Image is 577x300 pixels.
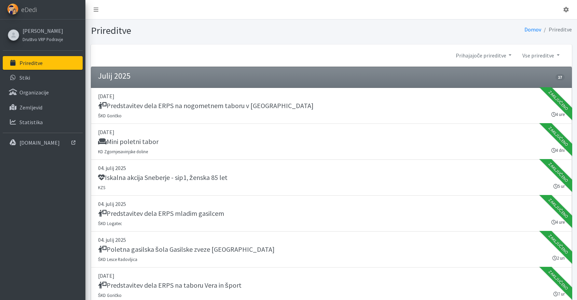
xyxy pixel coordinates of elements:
[19,74,30,81] p: Stiki
[98,92,565,100] p: [DATE]
[3,56,83,70] a: Prireditve
[91,88,572,124] a: [DATE] Predstavitev dela ERPS na nogometnem taboru v [GEOGRAPHIC_DATA] ŠKD Goričko 4 ure Zaključeno
[98,281,242,289] h5: Predstavitev dela ERPS na taboru Vera in šport
[98,221,122,226] small: ŠKD Logatec
[517,49,565,62] a: Vse prireditve
[23,37,63,42] small: Društvo VRP Podravje
[19,119,43,126] p: Statistika
[98,164,565,172] p: 04. julij 2025
[98,209,224,218] h5: Predstavitev dela ERPS mladim gasilcem
[98,102,314,110] h5: Predstavitev dela ERPS na nogometnem taboru v [GEOGRAPHIC_DATA]
[3,71,83,84] a: Stiki
[555,74,564,80] span: 17
[3,86,83,99] a: Organizacije
[3,115,83,129] a: Statistika
[19,139,60,146] p: [DOMAIN_NAME]
[98,149,148,154] small: KD Zgornjesavinjske doline
[23,35,63,43] a: Društvo VRP Podravje
[3,101,83,114] a: Zemljevid
[7,3,18,15] img: eDedi
[98,71,130,81] h4: Julij 2025
[91,25,329,37] h1: Prireditve
[23,27,63,35] a: [PERSON_NAME]
[19,60,43,66] p: Prireditve
[98,292,122,298] small: ŠKD Goričko
[19,104,42,111] p: Zemljevid
[21,4,37,15] span: eDedi
[91,160,572,196] a: 04. julij 2025 Iskalna akcija Sneberje - sip1, ženska 85 let KZS 5 ur Zaključeno
[98,173,228,182] h5: Iskalna akcija Sneberje - sip1, ženska 85 let
[98,113,122,118] small: ŠKD Goričko
[98,185,105,190] small: KZS
[450,49,517,62] a: Prihajajoče prireditve
[91,124,572,160] a: [DATE] Mini poletni tabor KD Zgornjesavinjske doline 4 dni Zaključeno
[524,26,541,33] a: Domov
[98,236,565,244] p: 04. julij 2025
[3,136,83,149] a: [DOMAIN_NAME]
[98,257,138,262] small: ŠKD Lesce Radovljica
[98,138,159,146] h5: Mini poletni tabor
[91,232,572,268] a: 04. julij 2025 Poletna gasilska šola Gasilske zveze [GEOGRAPHIC_DATA] ŠKD Lesce Radovljica 2 uri ...
[98,128,565,136] p: [DATE]
[98,245,275,253] h5: Poletna gasilska šola Gasilske zveze [GEOGRAPHIC_DATA]
[98,272,565,280] p: [DATE]
[541,25,572,35] li: Prireditve
[98,200,565,208] p: 04. julij 2025
[91,196,572,232] a: 04. julij 2025 Predstavitev dela ERPS mladim gasilcem ŠKD Logatec 4 ure Zaključeno
[19,89,49,96] p: Organizacije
